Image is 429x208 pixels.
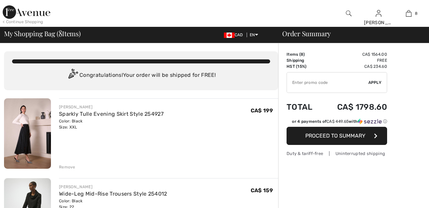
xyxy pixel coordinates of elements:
[287,63,321,69] td: HST (15%)
[66,69,79,82] img: Congratulation2.svg
[287,118,387,127] div: or 4 payments ofCA$ 449.65withSezzle Click to learn more about Sezzle
[59,111,164,117] a: Sparkly Tulle Evening Skirt Style 254927
[287,51,321,57] td: Items ( )
[292,118,387,124] div: or 4 payments of with
[301,52,303,57] span: 8
[59,104,164,110] div: [PERSON_NAME]
[59,118,164,130] div: Color: Black Size: XXL
[250,33,258,37] span: EN
[12,69,270,82] div: Congratulations! Your order will be shipped for FREE!
[274,30,425,37] div: Order Summary
[415,10,418,16] span: 8
[326,119,349,124] span: CA$ 449.65
[4,98,51,169] img: Sparkly Tulle Evening Skirt Style 254927
[406,9,412,17] img: My Bag
[287,96,321,118] td: Total
[287,72,368,93] input: Promo code
[59,29,62,37] span: 8
[364,19,393,26] div: [PERSON_NAME]
[346,9,352,17] img: search the website
[59,164,75,170] div: Remove
[368,80,382,86] span: Apply
[321,51,387,57] td: CA$ 1564.00
[3,19,43,25] div: < Continue Shopping
[251,187,273,194] span: CA$ 159
[251,107,273,114] span: CA$ 199
[305,133,365,139] span: Proceed to Summary
[321,96,387,118] td: CA$ 1798.60
[4,30,81,37] span: My Shopping Bag ( Items)
[287,150,387,157] div: Duty & tariff-free | Uninterrupted shipping
[376,10,381,16] a: Sign In
[59,184,167,190] div: [PERSON_NAME]
[321,63,387,69] td: CA$ 234.60
[287,57,321,63] td: Shipping
[59,191,167,197] a: Wide-Leg Mid-Rise Trousers Style 254012
[287,127,387,145] button: Proceed to Summary
[321,57,387,63] td: Free
[3,5,50,19] img: 1ère Avenue
[358,118,382,124] img: Sezzle
[224,33,235,38] img: Canadian Dollar
[224,33,246,37] span: CAD
[376,9,381,17] img: My Info
[394,9,423,17] a: 8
